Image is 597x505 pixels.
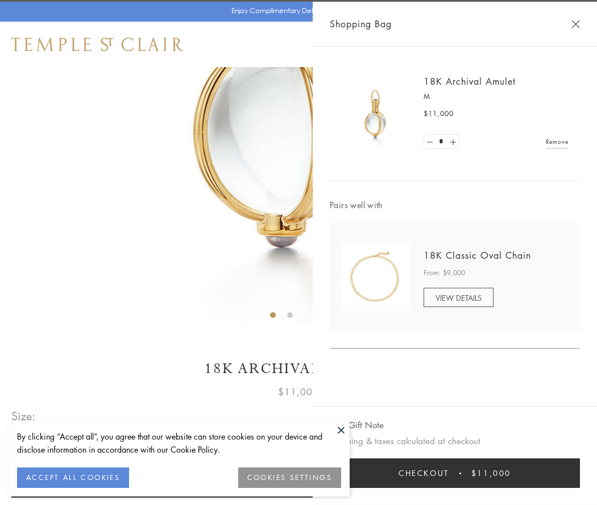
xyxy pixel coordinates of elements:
[424,249,531,262] a: 18K Classic Oval Chain
[424,91,569,102] p: M
[447,135,458,149] a: Set quantity to 2
[341,80,409,148] img: 18K Archival Amulet
[278,384,319,399] span: $11,000
[424,267,465,279] span: From: $9,000
[11,38,183,51] img: Temple St. Clair
[330,418,384,432] button: Add Gift Note
[17,430,341,456] div: By clicking “Accept all”, you agree that our website can store cookies on your device and disclos...
[471,467,511,479] span: $11,000
[330,16,392,31] span: Shopping Bag
[238,467,341,488] button: COOKIES SETTINGS
[330,458,580,488] button: Checkout $11,000
[330,198,580,212] span: Pairs well with
[424,288,494,307] a: VIEW DETAILS
[571,20,580,28] button: Close Shopping Bag
[17,467,129,488] button: ACCEPT ALL COOKIES
[11,407,36,425] span: Size:
[546,135,569,148] a: Remove
[424,135,436,149] a: Set quantity to 0
[399,467,449,479] span: Checkout
[424,75,516,88] a: 18K Archival Amulet
[330,434,580,448] p: Shipping & taxes calculated at checkout
[341,243,409,311] img: N88865-OV18
[424,108,454,119] span: $11,000
[231,5,360,16] p: Enjoy Complimentary Delivery & Returns
[436,292,482,303] span: VIEW DETAILS
[11,359,586,379] h1: 18K Archival Amulet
